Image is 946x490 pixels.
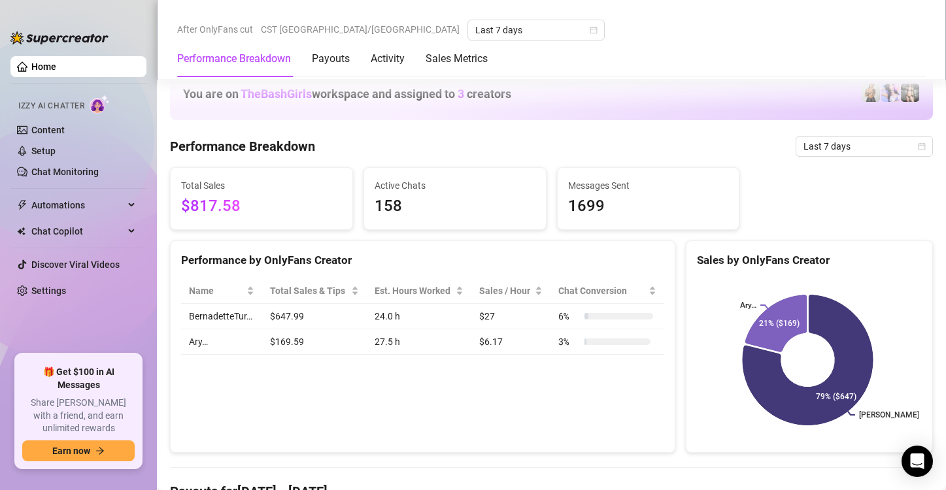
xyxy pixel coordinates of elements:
[568,178,729,193] span: Messages Sent
[558,335,579,349] span: 3 %
[17,200,27,210] span: thunderbolt
[262,278,366,304] th: Total Sales & Tips
[177,51,291,67] div: Performance Breakdown
[18,100,84,112] span: Izzy AI Chatter
[697,252,922,269] div: Sales by OnlyFans Creator
[10,31,109,44] img: logo-BBDzfeDw.svg
[31,125,65,135] a: Content
[859,410,925,419] text: [PERSON_NAME]...
[375,194,535,219] span: 158
[471,304,550,329] td: $27
[803,137,925,156] span: Last 7 days
[181,304,262,329] td: BernadetteTur…
[189,284,244,298] span: Name
[590,26,598,34] span: calendar
[558,309,579,323] span: 6 %
[22,440,135,461] button: Earn nowarrow-right
[881,84,900,102] img: Ary
[740,301,756,310] text: Ary…
[862,84,880,102] img: BernadetteTur
[262,329,366,355] td: $169.59
[181,178,342,193] span: Total Sales
[375,178,535,193] span: Active Chats
[31,221,124,242] span: Chat Copilot
[375,284,453,298] div: Est. Hours Worked
[371,51,405,67] div: Activity
[426,51,488,67] div: Sales Metrics
[170,137,315,155] h4: Performance Breakdown
[22,366,135,391] span: 🎁 Get $100 in AI Messages
[367,329,471,355] td: 27.5 h
[31,259,120,270] a: Discover Viral Videos
[183,87,511,101] h1: You are on workspace and assigned to creators
[475,20,597,40] span: Last 7 days
[918,142,926,150] span: calendar
[181,278,262,304] th: Name
[550,278,664,304] th: Chat Conversion
[261,20,460,39] span: CST [GEOGRAPHIC_DATA]/[GEOGRAPHIC_DATA]
[31,146,56,156] a: Setup
[241,87,312,101] span: TheBashGirls
[181,194,342,219] span: $817.58
[270,284,348,298] span: Total Sales & Tips
[902,446,933,477] div: Open Intercom Messenger
[558,284,646,298] span: Chat Conversion
[52,446,90,456] span: Earn now
[262,304,366,329] td: $647.99
[90,95,110,114] img: AI Chatter
[458,87,464,101] span: 3
[17,227,25,236] img: Chat Copilot
[181,329,262,355] td: Ary…
[31,195,124,216] span: Automations
[568,194,729,219] span: 1699
[471,278,550,304] th: Sales / Hour
[367,304,471,329] td: 24.0 h
[479,284,532,298] span: Sales / Hour
[177,20,253,39] span: After OnlyFans cut
[901,84,919,102] img: Bonnie
[31,167,99,177] a: Chat Monitoring
[95,446,105,455] span: arrow-right
[31,61,56,72] a: Home
[312,51,350,67] div: Payouts
[31,286,66,296] a: Settings
[22,397,135,435] span: Share [PERSON_NAME] with a friend, and earn unlimited rewards
[181,252,664,269] div: Performance by OnlyFans Creator
[471,329,550,355] td: $6.17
